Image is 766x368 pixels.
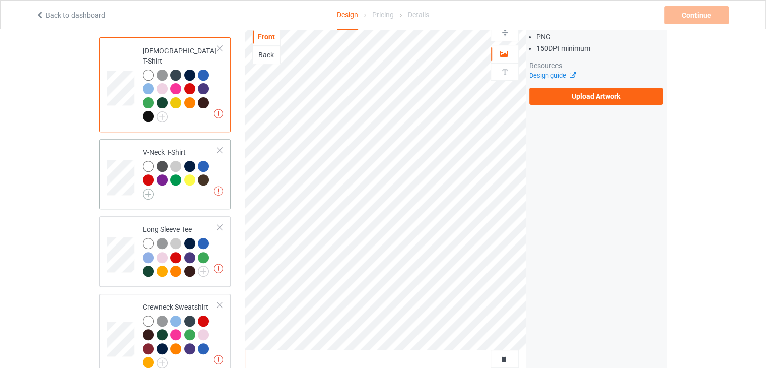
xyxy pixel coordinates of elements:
[372,1,394,29] div: Pricing
[143,302,218,367] div: Crewneck Sweatshirt
[408,1,429,29] div: Details
[529,60,663,71] div: Resources
[214,355,223,364] img: exclamation icon
[157,111,168,122] img: svg+xml;base64,PD94bWwgdmVyc2lvbj0iMS4wIiBlbmNvZGluZz0iVVRGLTgiPz4KPHN2ZyB3aWR0aD0iMjJweCIgaGVpZ2...
[529,72,575,79] a: Design guide
[529,88,663,105] label: Upload Artwork
[99,139,231,209] div: V-Neck T-Shirt
[99,37,231,132] div: [DEMOGRAPHIC_DATA] T-Shirt
[143,46,218,121] div: [DEMOGRAPHIC_DATA] T-Shirt
[198,266,209,277] img: svg+xml;base64,PD94bWwgdmVyc2lvbj0iMS4wIiBlbmNvZGluZz0iVVRGLTgiPz4KPHN2ZyB3aWR0aD0iMjJweCIgaGVpZ2...
[500,67,510,77] img: svg%3E%0A
[536,43,663,53] li: 150 DPI minimum
[214,264,223,273] img: exclamation icon
[99,216,231,287] div: Long Sleeve Tee
[536,32,663,42] li: PNG
[143,147,218,196] div: V-Neck T-Shirt
[214,109,223,118] img: exclamation icon
[143,189,154,200] img: svg+xml;base64,PD94bWwgdmVyc2lvbj0iMS4wIiBlbmNvZGluZz0iVVRGLTgiPz4KPHN2ZyB3aWR0aD0iMjJweCIgaGVpZ2...
[253,32,280,42] div: Front
[36,11,105,19] a: Back to dashboard
[143,224,218,276] div: Long Sleeve Tee
[337,1,358,30] div: Design
[214,186,223,196] img: exclamation icon
[253,50,280,60] div: Back
[500,28,510,37] img: svg%3E%0A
